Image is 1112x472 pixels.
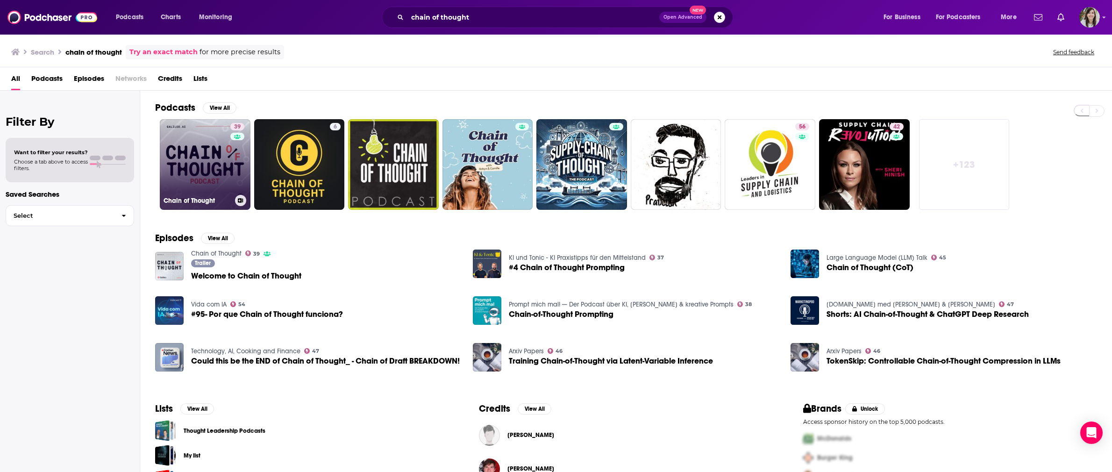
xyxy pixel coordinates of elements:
[65,48,122,57] h3: chain of thought
[191,272,301,280] a: Welcome to Chain of Thought
[479,425,500,446] img: Brian Selzer
[791,296,819,325] a: Shorts: AI Chain-of-Thought & ChatGPT Deep Research
[11,71,20,90] a: All
[745,302,752,307] span: 38
[254,119,345,210] a: 6
[919,119,1010,210] a: +123
[556,349,563,353] span: 46
[129,47,198,57] a: Try an exact match
[304,348,320,354] a: 47
[312,349,319,353] span: 47
[725,119,815,210] a: 56
[507,431,554,439] span: [PERSON_NAME]
[994,10,1028,25] button: open menu
[7,8,97,26] img: Podchaser - Follow, Share and Rate Podcasts
[473,343,501,372] img: Training Chain-of-Thought via Latent-Variable Inference
[155,403,214,415] a: ListsView All
[795,123,809,130] a: 56
[407,10,659,25] input: Search podcasts, credits, & more...
[155,343,184,372] a: Could this be the END of Chain of Thought_ - Chain of Draft BREAKDOWN!
[245,250,260,256] a: 39
[155,232,235,244] a: EpisodesView All
[827,254,927,262] a: Large Language Model (LLM) Talk
[507,431,554,439] a: Brian Selzer
[479,420,773,450] button: Brian SelzerBrian Selzer
[155,296,184,325] img: #95- Por que Chain of Thought funciona?
[518,403,551,415] button: View All
[877,10,932,25] button: open menu
[14,158,88,172] span: Choose a tab above to access filters.
[6,205,134,226] button: Select
[191,357,460,365] span: Could this be the END of Chain of Thought_ - Chain of Draft BREAKDOWN!
[158,71,182,90] span: Credits
[799,122,805,132] span: 56
[936,11,981,24] span: For Podcasters
[799,448,817,467] img: Second Pro Logo
[1030,9,1046,25] a: Show notifications dropdown
[155,445,176,466] a: My list
[865,348,881,354] a: 46
[155,232,193,244] h2: Episodes
[193,71,207,90] a: Lists
[509,347,544,355] a: Arxiv Papers
[184,451,200,461] a: My list
[473,296,501,325] img: Chain-of-Thought Prompting
[199,11,232,24] span: Monitoring
[1079,7,1100,28] span: Logged in as devinandrade
[827,357,1061,365] a: TokenSkip: Controllable Chain-of-Thought Compression in LLMs
[201,233,235,244] button: View All
[803,418,1097,425] p: Access sponsor history on the top 5,000 podcasts.
[160,119,250,210] a: 39Chain of Thought
[6,213,114,219] span: Select
[548,348,563,354] a: 46
[238,302,245,307] span: 54
[473,250,501,278] img: #4 Chain of Thought Prompting
[115,71,147,90] span: Networks
[657,256,664,260] span: 37
[1054,9,1068,25] a: Show notifications dropdown
[817,435,851,443] span: McDonalds
[509,300,734,308] a: Prompt mich mal! — Der Podcast über KI, ChatGPT & kreative Prompts
[827,300,995,308] a: Marketingpod.dk med Halfdan Timm & Kristian Tinho
[192,10,244,25] button: open menu
[31,71,63,90] span: Podcasts
[155,102,195,114] h2: Podcasts
[791,250,819,278] img: Chain of Thought (CoT)
[191,310,343,318] a: #95- Por que Chain of Thought funciona?
[195,260,211,266] span: Trailer
[14,149,88,156] span: Want to filter your results?
[803,403,842,415] h2: Brands
[155,420,176,441] a: Thought Leadership Podcasts
[845,403,885,415] button: Unlock
[155,403,173,415] h2: Lists
[330,123,341,130] a: 6
[74,71,104,90] a: Episodes
[827,264,913,272] a: Chain of Thought (CoT)
[509,357,713,365] a: Training Chain-of-Thought via Latent-Variable Inference
[884,11,920,24] span: For Business
[155,252,184,280] img: Welcome to Chain of Thought
[391,7,742,28] div: Search podcasts, credits, & more...
[200,47,280,57] span: for more precise results
[827,310,1029,318] span: Shorts: AI Chain-of-Thought & ChatGPT Deep Research
[930,10,994,25] button: open menu
[737,301,752,307] a: 38
[509,264,625,272] a: #4 Chain of Thought Prompting
[230,123,244,130] a: 39
[890,123,904,130] a: 42
[191,300,227,308] a: Vida com IA
[180,403,214,415] button: View All
[509,310,613,318] a: Chain-of-Thought Prompting
[203,102,236,114] button: View All
[230,301,246,307] a: 54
